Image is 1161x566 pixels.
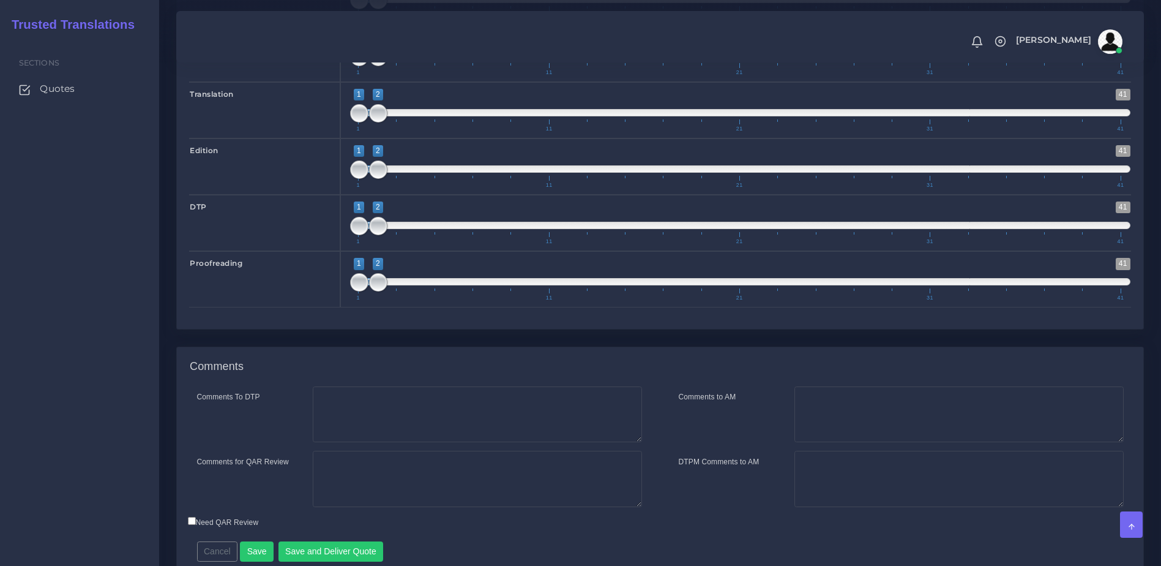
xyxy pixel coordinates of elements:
span: 31 [925,239,935,244]
span: [PERSON_NAME] [1016,36,1091,44]
span: 31 [925,295,935,301]
span: 41 [1116,258,1130,270]
span: 41 [1115,183,1126,188]
label: Comments for QAR Review [197,456,289,467]
span: 1 [355,295,362,301]
span: 41 [1116,202,1130,213]
span: 11 [544,126,554,132]
button: Save [240,541,274,562]
span: 21 [734,126,745,132]
span: Quotes [40,82,75,96]
label: DTPM Comments to AM [679,456,760,467]
span: 1 [354,145,364,157]
span: 31 [925,183,935,188]
button: Cancel [197,541,238,562]
span: 2 [373,89,383,100]
span: 1 [354,258,364,270]
span: 41 [1115,295,1126,301]
label: Need QAR Review [188,517,259,528]
img: avatar [1098,29,1122,54]
button: Save and Deliver Quote [278,541,384,562]
span: 11 [544,239,554,244]
span: 1 [355,183,362,188]
span: 31 [925,126,935,132]
strong: Edition [190,146,218,155]
span: 1 [354,202,364,213]
span: 41 [1116,89,1130,100]
a: Trusted Translations [3,15,135,35]
strong: DTP [190,202,207,211]
span: 41 [1116,145,1130,157]
h4: Comments [190,360,244,374]
span: 1 [355,239,362,244]
span: 41 [1115,126,1126,132]
label: Comments to AM [679,391,736,402]
span: 21 [734,239,745,244]
label: Comments To DTP [197,391,260,402]
a: Cancel [197,546,238,556]
h2: Trusted Translations [3,17,135,32]
span: 1 [354,89,364,100]
span: 31 [925,70,935,75]
span: 1 [355,70,362,75]
span: 41 [1115,70,1126,75]
span: Sections [19,58,59,67]
span: 11 [544,295,554,301]
span: 11 [544,70,554,75]
strong: Translation [190,89,234,99]
span: 2 [373,202,383,213]
span: 11 [544,183,554,188]
span: 21 [734,70,745,75]
a: [PERSON_NAME]avatar [1010,29,1127,54]
span: 1 [355,126,362,132]
strong: Proofreading [190,258,242,268]
input: Need QAR Review [188,517,196,525]
span: 21 [734,183,745,188]
a: Quotes [9,76,150,102]
span: 41 [1115,239,1126,244]
span: 2 [373,145,383,157]
span: 2 [373,258,383,270]
span: 21 [734,295,745,301]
